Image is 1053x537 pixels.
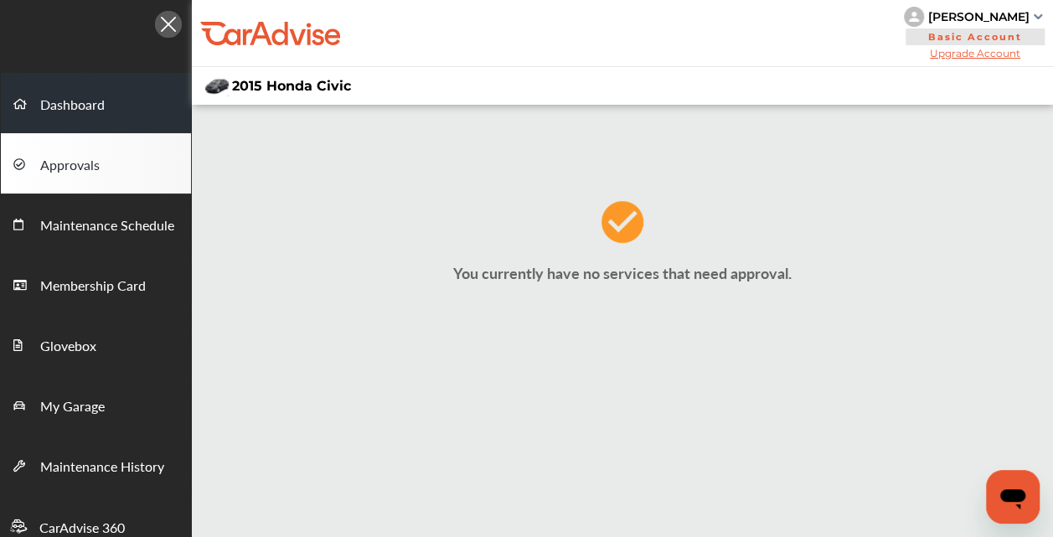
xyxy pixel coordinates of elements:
img: knH8PDtVvWoAbQRylUukY18CTiRevjo20fAtgn5MLBQj4uumYvk2MzTtcAIzfGAtb1XOLVMAvhLuqoNAbL4reqehy0jehNKdM... [904,7,924,27]
span: Maintenance History [40,457,164,478]
a: Glovebox [1,314,191,374]
a: Approvals [1,133,191,194]
span: Dashboard [40,95,105,116]
span: Upgrade Account [904,47,1046,59]
a: Maintenance History [1,435,191,495]
span: My Garage [40,396,105,418]
span: Membership Card [40,276,146,297]
a: Dashboard [1,73,191,133]
a: My Garage [1,374,191,435]
img: Icon.5fd9dcc7.svg [155,11,182,38]
img: sCxJUJ+qAmfqhQGDUl18vwLg4ZYJ6CxN7XmbOMBAAAAAElFTkSuQmCC [1034,14,1042,19]
div: [PERSON_NAME] [928,9,1030,24]
span: 2015 Honda Civic [232,78,351,94]
span: Maintenance Schedule [40,215,174,237]
a: Maintenance Schedule [1,194,191,254]
iframe: Button to launch messaging window [986,470,1040,524]
span: Approvals [40,155,100,177]
p: You currently have no services that need approval. [192,262,1053,283]
img: mobile_9894_st0640_046.jpg [204,75,230,96]
span: Basic Account [906,28,1045,45]
a: Membership Card [1,254,191,314]
span: Glovebox [40,336,96,358]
